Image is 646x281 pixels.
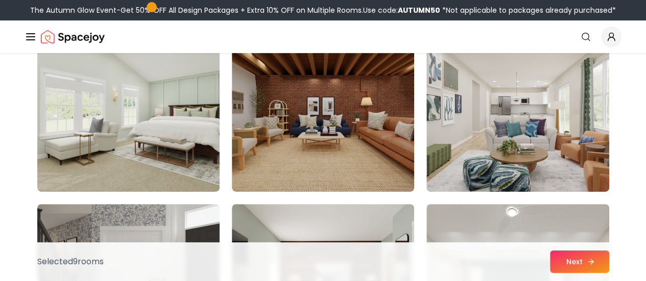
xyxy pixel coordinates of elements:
a: Spacejoy [41,27,105,47]
div: The Autumn Glow Event-Get 50% OFF All Design Packages + Extra 10% OFF on Multiple Rooms. [30,5,616,15]
img: Room room-36 [426,29,609,192]
nav: Global [25,20,621,53]
span: *Not applicable to packages already purchased* [440,5,616,15]
img: Room room-35 [232,29,414,192]
img: Room room-34 [37,29,220,192]
b: AUTUMN50 [398,5,440,15]
span: Use code: [363,5,440,15]
button: Next [550,250,609,273]
p: Selected 9 room s [37,256,104,268]
img: Spacejoy Logo [41,27,105,47]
